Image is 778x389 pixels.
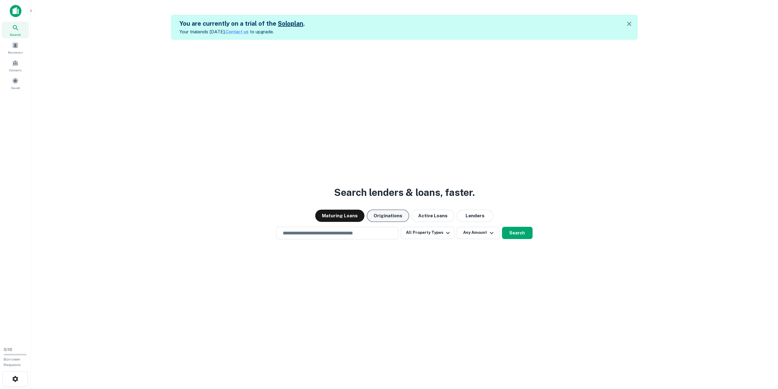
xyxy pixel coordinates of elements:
[411,210,454,222] button: Active Loans
[367,210,409,222] button: Originations
[457,227,500,239] button: Any Amount
[315,210,364,222] button: Maturing Loans
[502,227,533,239] button: Search
[9,68,21,73] span: Contacts
[226,29,249,34] a: Contact us
[2,57,29,74] a: Contacts
[747,320,778,350] iframe: Chat Widget
[2,22,29,38] a: Search
[401,227,454,239] button: All Property Types
[10,5,21,17] img: capitalize-icon.png
[8,50,23,55] span: Borrowers
[179,28,305,36] p: Your trial ends [DATE]. to upgrade.
[2,39,29,56] a: Borrowers
[334,185,475,200] h3: Search lenders & loans, faster.
[278,20,303,27] a: Soloplan
[10,32,21,37] span: Search
[4,357,21,367] span: Borrower Requests
[4,347,12,352] span: 0 / 10
[179,19,305,28] h5: You are currently on a trial of the .
[11,85,20,90] span: Saved
[457,210,493,222] button: Lenders
[2,75,29,92] a: Saved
